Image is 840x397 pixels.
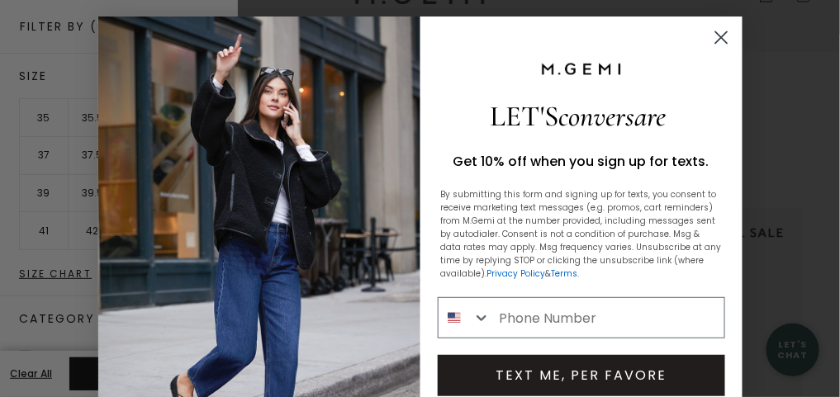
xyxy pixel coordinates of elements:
img: M.Gemi [540,62,623,77]
a: Privacy Policy [487,267,546,280]
button: TEXT ME, PER FAVORE [438,355,725,396]
input: Phone Number [491,298,724,338]
span: LET'S [490,99,666,134]
a: Terms [552,267,578,280]
span: Get 10% off when you sign up for texts. [453,152,709,171]
button: Close dialog [707,23,736,52]
p: By submitting this form and signing up for texts, you consent to receive marketing text messages ... [441,188,722,281]
span: conversare [558,99,666,134]
button: Search Countries [439,298,491,338]
img: United States [448,311,461,324]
